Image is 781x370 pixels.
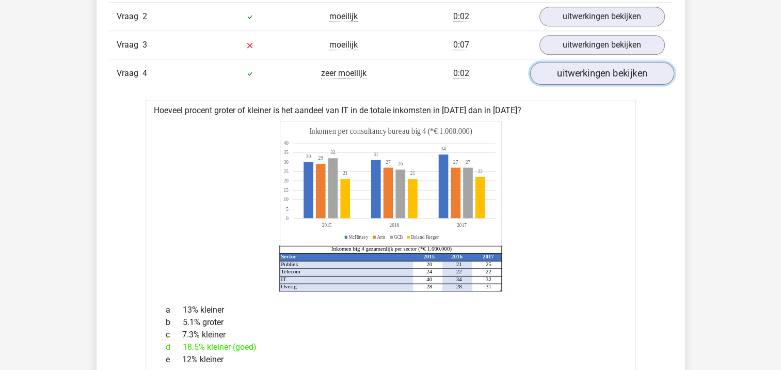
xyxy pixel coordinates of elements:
div: 7.3% kleiner [158,329,624,341]
tspan: 25 [485,260,491,267]
tspan: 2017 [482,253,493,259]
tspan: 26 [397,160,403,166]
tspan: Boland Rerger [411,234,439,240]
tspan: 22 [485,268,491,274]
span: zeer moeilijk [321,68,366,79]
tspan: 2016 [451,253,462,259]
span: b [166,316,183,329]
tspan: 31 [373,151,378,157]
tspan: 10 [283,196,289,202]
tspan: GCB [394,234,403,240]
tspan: 24 [426,268,432,274]
tspan: 30 [306,153,311,159]
tspan: 34 [441,145,446,151]
tspan: 34 [456,275,461,282]
div: 18.5% kleiner (goed) [158,341,624,353]
tspan: 20 [426,260,432,267]
span: Vraag [117,67,142,80]
a: uitwerkingen bekijken [530,62,674,85]
tspan: 30 [283,159,289,165]
span: 0:07 [453,40,469,50]
tspan: 22 [456,268,461,274]
tspan: Arm [377,234,385,240]
span: Vraag [117,10,142,23]
div: 13% kleiner [158,304,624,316]
tspan: McFlinsey [348,234,369,240]
tspan: 2727 [386,159,458,165]
span: 4 [142,68,147,78]
tspan: 2121 [342,170,415,176]
tspan: 32 [330,149,336,156]
tspan: 25 [283,168,289,174]
tspan: 5 [286,206,289,212]
span: 0:02 [453,68,469,79]
tspan: 31 [485,283,491,289]
tspan: 40 [283,140,289,146]
tspan: 21 [456,260,461,267]
tspan: 0 [286,215,289,221]
tspan: Inkomen big 4 gezamenlijk per sector (*€ 1.000.000) [331,245,452,252]
tspan: 22 [477,168,482,174]
span: c [166,329,182,341]
tspan: 20 [283,177,289,183]
tspan: Publiek [281,260,298,267]
tspan: Sector [281,253,296,259]
span: 2 [142,11,147,21]
tspan: 35 [283,149,289,156]
div: 12% kleiner [158,353,624,366]
a: uitwerkingen bekijken [539,7,665,26]
tspan: 40 [426,275,432,282]
tspan: 28 [456,283,461,289]
tspan: Inkomen per consultancy bureau big 4 (*€ 1.000.000) [309,126,472,136]
span: 0:02 [453,11,469,22]
tspan: Telecom [281,268,300,274]
span: moeilijk [329,40,358,50]
div: 5.1% groter [158,316,624,329]
span: a [166,304,183,316]
span: d [166,341,183,353]
tspan: 32 [485,275,491,282]
tspan: 15 [283,187,289,193]
tspan: 2015 [423,253,435,259]
tspan: 28 [426,283,432,289]
tspan: 201520162017 [322,222,466,228]
span: 3 [142,40,147,50]
tspan: IT [281,275,286,282]
tspan: 27 [465,159,470,165]
span: e [166,353,182,366]
tspan: 29 [318,155,323,161]
span: moeilijk [329,11,358,22]
tspan: Overig [281,283,297,289]
span: Vraag [117,39,142,51]
a: uitwerkingen bekijken [539,35,665,55]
